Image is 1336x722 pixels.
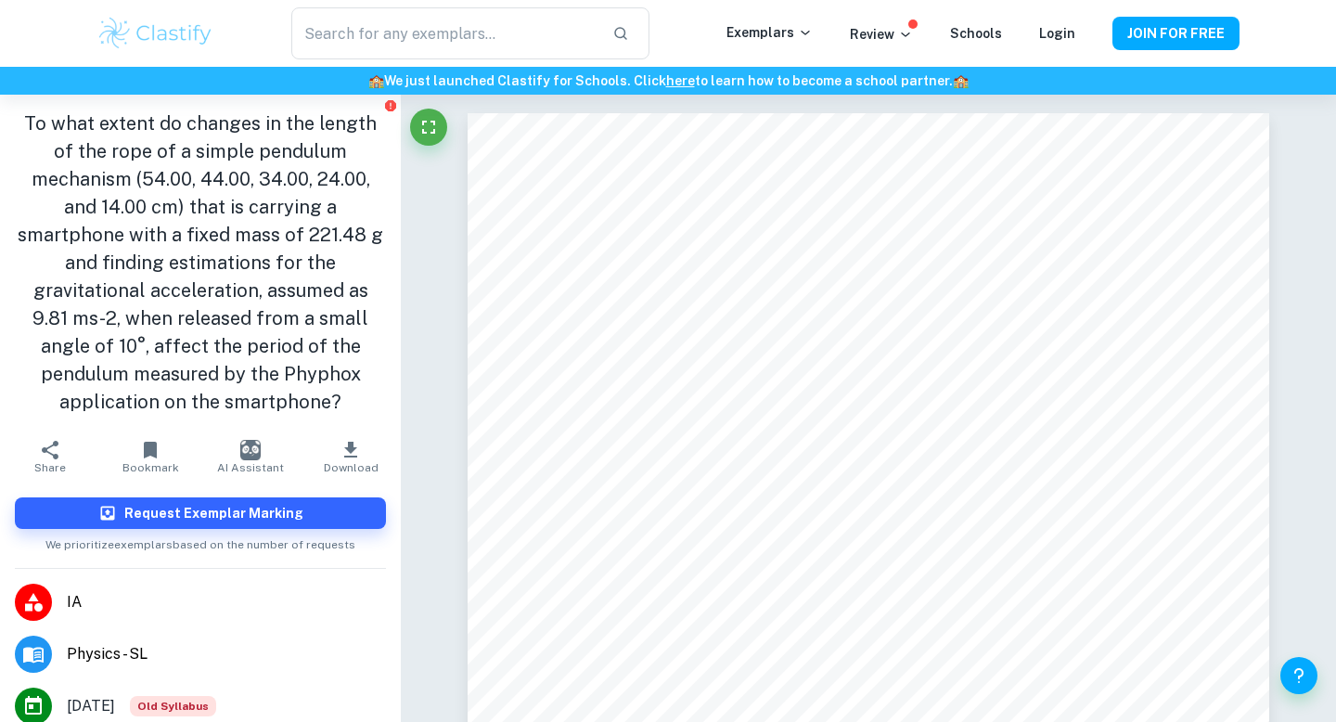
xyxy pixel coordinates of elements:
[15,497,386,529] button: Request Exemplar Marking
[100,431,200,483] button: Bookmark
[410,109,447,146] button: Fullscreen
[1280,657,1317,694] button: Help and Feedback
[368,73,384,88] span: 🏫
[240,440,261,460] img: AI Assistant
[217,461,284,474] span: AI Assistant
[324,461,379,474] span: Download
[1112,17,1240,50] button: JOIN FOR FREE
[67,643,386,665] span: Physics - SL
[666,73,695,88] a: here
[122,461,179,474] span: Bookmark
[383,98,397,112] button: Report issue
[301,431,401,483] button: Download
[67,695,115,717] span: [DATE]
[15,110,386,416] h1: To what extent do changes in the length of the rope of a simple pendulum mechanism (54.00, 44.00,...
[953,73,969,88] span: 🏫
[130,696,216,716] div: Starting from the May 2025 session, the Physics IA requirements have changed. It's OK to refer to...
[45,529,355,553] span: We prioritize exemplars based on the number of requests
[200,431,301,483] button: AI Assistant
[726,22,813,43] p: Exemplars
[34,461,66,474] span: Share
[4,71,1332,91] h6: We just launched Clastify for Schools. Click to learn how to become a school partner.
[124,503,303,523] h6: Request Exemplar Marking
[850,24,913,45] p: Review
[1039,26,1075,41] a: Login
[950,26,1002,41] a: Schools
[130,696,216,716] span: Old Syllabus
[67,591,386,613] span: IA
[291,7,597,59] input: Search for any exemplars...
[96,15,214,52] img: Clastify logo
